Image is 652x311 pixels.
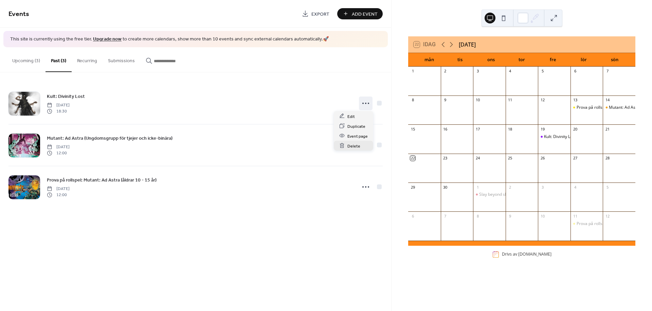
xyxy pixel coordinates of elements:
[443,213,448,219] div: 7
[573,156,578,161] div: 27
[297,8,334,19] a: Export
[352,11,378,18] span: Add Event
[47,192,70,198] span: 12:00
[502,252,551,257] div: Drivs av
[410,98,415,103] div: 8
[445,53,475,67] div: tis
[475,185,480,190] div: 1
[508,185,513,190] div: 2
[605,156,610,161] div: 28
[573,213,578,219] div: 11
[46,47,72,72] button: Past (3)
[603,105,635,110] div: Mutant: Ad Astra (Ungdomsgrupp för tjejer och icke-binära)
[47,176,157,184] span: Prova på rollspel: Mutant: Ad Astra (åldrar 10 - 15 år)
[93,35,122,44] a: Upgrade now
[311,11,329,18] span: Export
[473,192,506,197] div: Slay beyond slay - Heart: The City Beneath
[605,98,610,103] div: 14
[508,69,513,74] div: 4
[544,134,576,140] div: Kult: Divinity Lost
[410,69,415,74] div: 1
[337,8,383,19] button: Add Event
[508,156,513,161] div: 25
[475,126,480,132] div: 17
[47,92,85,100] a: Kult: Divinity Lost
[568,53,599,67] div: lör
[605,126,610,132] div: 21
[508,213,513,219] div: 9
[47,144,70,150] span: [DATE]
[573,98,578,103] div: 13
[347,113,355,120] span: Edit
[540,126,545,132] div: 19
[475,69,480,74] div: 3
[47,102,70,108] span: [DATE]
[605,69,610,74] div: 7
[459,40,476,49] div: [DATE]
[508,126,513,132] div: 18
[47,186,70,192] span: [DATE]
[538,134,570,140] div: Kult: Divinity Lost
[47,176,157,184] a: Prova på rollspel: Mutant: Ad Astra (åldrar 10 - 15 år)
[47,93,85,100] span: Kult: Divinity Lost
[414,53,445,67] div: mån
[347,133,368,140] span: Event page
[605,185,610,190] div: 5
[47,135,173,142] span: Mutant: Ad Astra (Ungdomsgrupp för tjejer och icke-binära)
[443,98,448,103] div: 9
[540,69,545,74] div: 5
[47,150,70,156] span: 12:00
[443,156,448,161] div: 23
[605,213,610,219] div: 12
[479,192,559,197] div: Slay beyond slay - Heart: The City Beneath
[410,126,415,132] div: 15
[347,123,365,130] span: Duplicate
[47,108,70,115] span: 18:30
[540,213,545,219] div: 10
[410,156,415,161] div: 22
[443,69,448,74] div: 2
[570,221,603,227] div: Prova på rollspel: Slaying Dragons (åldrar 10 - 15 år)
[540,185,545,190] div: 3
[518,252,551,257] a: [DOMAIN_NAME]
[347,142,360,150] span: Delete
[475,98,480,103] div: 10
[475,53,506,67] div: ons
[540,156,545,161] div: 26
[573,126,578,132] div: 20
[410,185,415,190] div: 29
[475,156,480,161] div: 24
[573,69,578,74] div: 6
[570,105,603,110] div: Prova på rollspel: Mutant: Ad Astra (åldrar 10 - 15 år)
[10,36,329,43] span: This site is currently using the free tier. to create more calendars, show more than 10 events an...
[7,47,46,71] button: Upcoming (3)
[47,134,173,142] a: Mutant: Ad Astra (Ungdomsgrupp för tjejer och icke-binära)
[443,185,448,190] div: 30
[573,185,578,190] div: 4
[410,213,415,219] div: 6
[537,53,568,67] div: fre
[72,47,103,71] button: Recurring
[8,7,29,21] span: Events
[443,126,448,132] div: 16
[103,47,140,71] button: Submissions
[540,98,545,103] div: 12
[508,98,513,103] div: 11
[475,213,480,219] div: 8
[506,53,537,67] div: tor
[599,53,630,67] div: sön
